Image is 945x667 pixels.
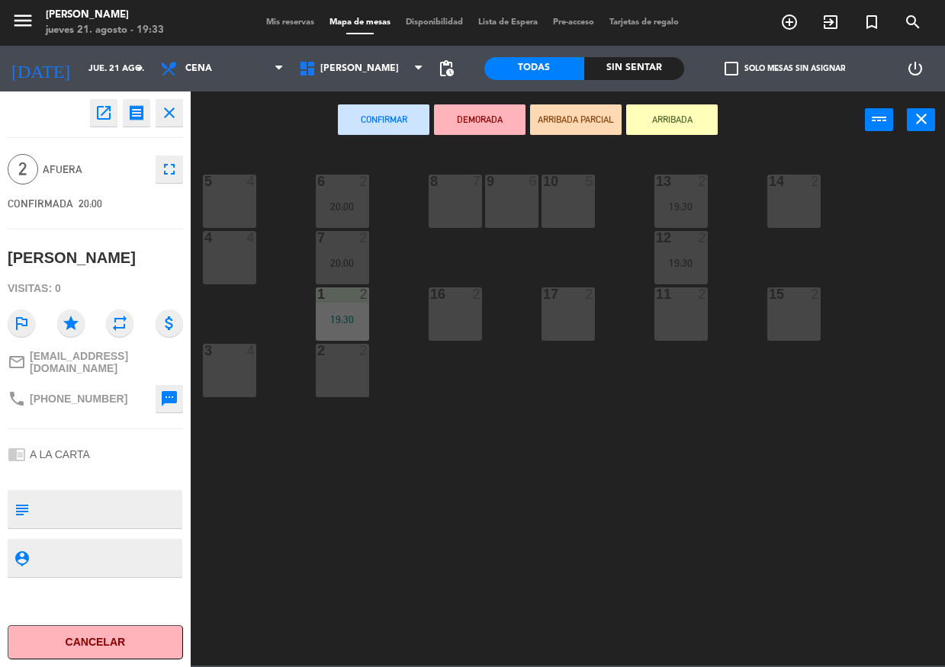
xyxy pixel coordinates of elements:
i: open_in_new [95,104,113,122]
div: 2 [586,287,595,301]
i: add_circle_outline [780,13,799,31]
i: star [57,309,85,337]
i: outlined_flag [8,309,35,337]
div: 11 [656,287,657,301]
span: CONFIRMADA [8,197,73,210]
div: 4 [204,231,205,245]
div: 16 [430,287,431,301]
div: 2 [473,287,482,301]
a: mail_outline[EMAIL_ADDRESS][DOMAIN_NAME] [8,350,183,374]
i: attach_money [156,309,183,337]
div: 7 [317,231,318,245]
button: menu [11,9,34,37]
div: 2 [360,287,369,301]
i: close [160,104,178,122]
i: phone [8,390,26,408]
div: 2 [699,231,708,245]
div: [PERSON_NAME] [8,245,136,271]
i: receipt [127,104,146,122]
i: menu [11,9,34,32]
div: jueves 21. agosto - 19:33 [46,23,164,38]
div: 3 [204,344,205,358]
button: fullscreen [156,156,183,183]
i: mail_outline [8,353,26,371]
span: 2 [8,154,38,184]
button: close [907,108,935,131]
i: chrome_reader_mode [8,445,26,463]
div: 6 [317,175,318,188]
button: ARRIBADA PARCIAL [530,104,622,135]
div: 5 [204,175,205,188]
button: power_input [865,108,893,131]
button: receipt [123,99,150,127]
div: 10 [543,175,544,188]
span: 20:00 [79,197,102,210]
button: sms [156,385,183,412]
i: sms [160,390,178,408]
div: 2 [699,175,708,188]
button: close [156,99,183,127]
i: turned_in_not [863,13,881,31]
button: Confirmar [338,104,429,135]
div: 19:30 [654,201,708,212]
span: Tarjetas de regalo [602,18,686,27]
i: arrow_drop_down [130,59,149,78]
div: 19:30 [316,314,369,325]
div: 1 [317,287,318,301]
div: 2 [360,231,369,245]
span: Mis reservas [259,18,322,27]
div: Todas [484,57,584,80]
span: Lista de Espera [471,18,545,27]
i: search [904,13,922,31]
div: 6 [529,175,538,188]
span: [EMAIL_ADDRESS][DOMAIN_NAME] [30,350,183,374]
div: 19:30 [654,258,708,268]
i: person_pin [13,550,30,566]
div: 4 [247,344,256,358]
div: 2 [812,175,821,188]
div: 17 [543,287,544,301]
div: 5 [586,175,595,188]
div: 9 [487,175,487,188]
div: [PERSON_NAME] [46,8,164,23]
div: 2 [699,287,708,301]
label: Solo mesas sin asignar [725,62,845,75]
div: 13 [656,175,657,188]
span: Cena [185,63,212,74]
span: pending_actions [437,59,455,78]
div: 2 [360,175,369,188]
i: close [912,110,931,128]
span: Disponibilidad [398,18,471,27]
div: Sin sentar [584,57,684,80]
div: Visitas: 0 [8,275,183,302]
i: power_settings_new [906,59,924,78]
div: 12 [656,231,657,245]
button: open_in_new [90,99,117,127]
div: 4 [247,231,256,245]
button: DEMORADA [434,104,526,135]
div: 2 [812,287,821,301]
i: power_input [870,110,889,128]
span: [PERSON_NAME] [320,63,399,74]
div: 20:00 [316,201,369,212]
span: Mapa de mesas [322,18,398,27]
div: 7 [473,175,482,188]
i: fullscreen [160,160,178,178]
div: 20:00 [316,258,369,268]
span: Afuera [43,161,148,178]
i: exit_to_app [821,13,840,31]
div: 2 [317,344,318,358]
i: repeat [106,309,133,337]
div: 8 [430,175,431,188]
span: Pre-acceso [545,18,602,27]
button: ARRIBADA [626,104,718,135]
button: Cancelar [8,625,183,659]
span: check_box_outline_blank [725,62,738,75]
span: [PHONE_NUMBER] [30,393,127,405]
i: subject [13,501,30,518]
span: A LA CARTA [30,448,90,460]
div: 2 [360,344,369,358]
div: 4 [247,175,256,188]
